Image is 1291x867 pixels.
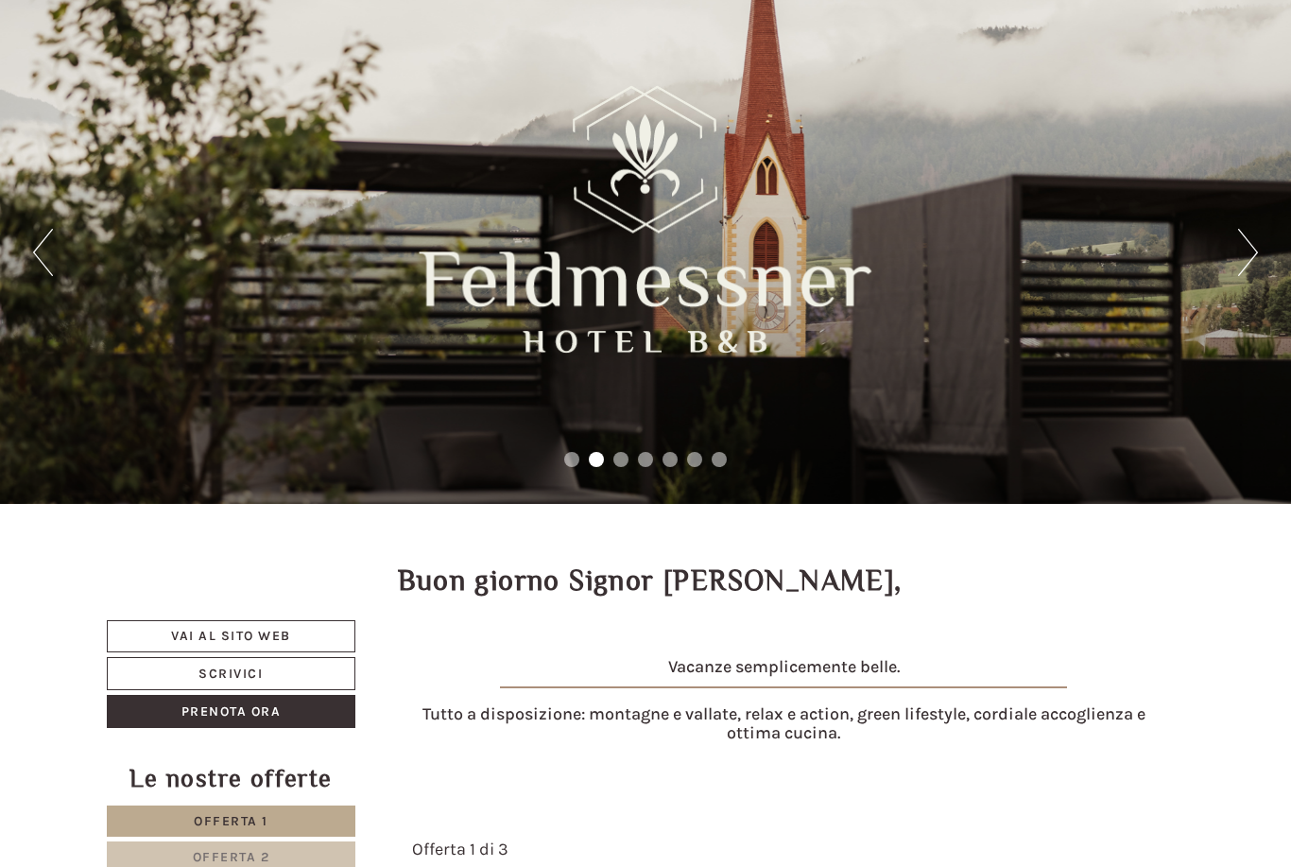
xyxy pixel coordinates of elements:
h4: Tutto a disposizione: montagne e vallate, relax e action, green lifestyle, cordiale accoglienza e... [412,705,1157,743]
button: Next [1238,229,1258,276]
button: Invia [645,498,744,531]
span: Offerta 1 [194,813,268,829]
span: Offerta 1 di 3 [412,839,508,859]
a: Vai al sito web [107,620,355,652]
img: image [500,686,1067,688]
div: [DATE] [338,14,405,46]
div: Hotel B&B Feldmessner [28,55,297,70]
div: Buon giorno, come possiamo aiutarla? [14,51,306,109]
h4: Vacanze semplicemente belle. [412,658,1157,696]
div: Le nostre offerte [107,761,355,796]
small: 22:21 [28,92,297,105]
a: Prenota ora [107,695,355,728]
span: Offerta 2 [193,849,270,865]
button: Previous [33,229,53,276]
a: Scrivici [107,657,355,690]
h1: Buon giorno Signor [PERSON_NAME], [398,565,903,597]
